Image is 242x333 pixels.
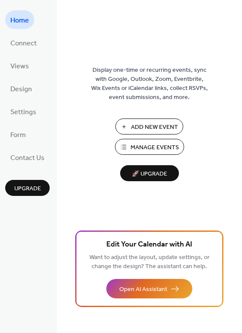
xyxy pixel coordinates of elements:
[14,184,41,193] span: Upgrade
[131,123,178,132] span: Add New Event
[120,165,179,181] button: 🚀 Upgrade
[5,180,50,196] button: Upgrade
[5,79,37,98] a: Design
[10,14,29,27] span: Home
[91,66,208,102] span: Display one-time or recurring events, sync with Google, Outlook, Zoom, Eventbrite, Wix Events or ...
[5,10,34,29] a: Home
[119,285,167,294] span: Open AI Assistant
[106,279,192,298] button: Open AI Assistant
[5,33,42,52] a: Connect
[10,60,29,73] span: Views
[115,118,183,134] button: Add New Event
[106,239,192,251] span: Edit Your Calendar with AI
[5,56,34,75] a: Views
[10,106,36,119] span: Settings
[125,168,174,180] span: 🚀 Upgrade
[5,125,31,144] a: Form
[89,252,210,272] span: Want to adjust the layout, update settings, or change the design? The assistant can help.
[115,139,184,155] button: Manage Events
[131,143,179,152] span: Manage Events
[5,102,41,121] a: Settings
[10,128,26,142] span: Form
[5,148,50,166] a: Contact Us
[10,151,45,165] span: Contact Us
[10,37,37,50] span: Connect
[10,83,32,96] span: Design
